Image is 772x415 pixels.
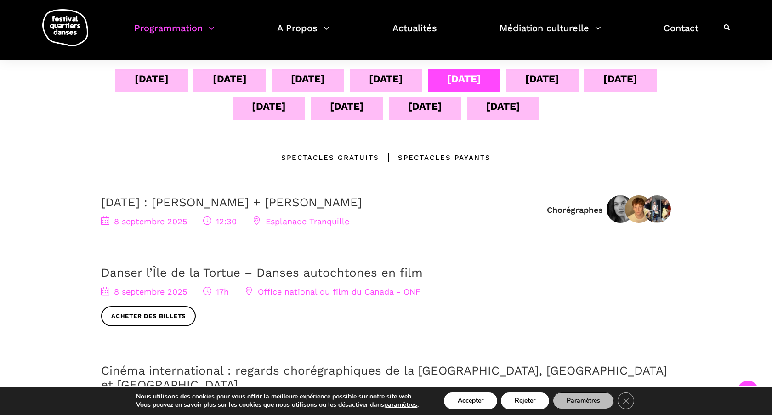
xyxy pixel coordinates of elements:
div: [DATE] [213,71,247,87]
img: Linus Janser [625,195,653,223]
span: Esplanade Tranquille [253,216,349,226]
a: Danser l’Île de la Tortue – Danses autochtones en film [101,266,423,279]
button: paramètres [384,401,417,409]
div: [DATE] [291,71,325,87]
img: Rebecca Margolick [607,195,634,223]
span: 8 septembre 2025 [101,287,187,296]
a: [DATE] : [PERSON_NAME] + [PERSON_NAME] [101,195,362,209]
a: Acheter des billets [101,306,196,327]
div: [DATE] [408,98,442,114]
div: [DATE] [447,71,481,87]
div: Chorégraphes [547,205,603,215]
a: A Propos [277,20,329,47]
button: Paramètres [553,392,614,409]
div: Spectacles gratuits [281,152,379,163]
a: Cinéma international : regards chorégraphiques de la [GEOGRAPHIC_DATA], [GEOGRAPHIC_DATA] et [GEO... [101,364,667,392]
a: Actualités [392,20,437,47]
img: logo-fqd-med [42,9,88,46]
img: DSC_1211TaafeFanga2017 [643,195,671,223]
div: Spectacles Payants [379,152,491,163]
a: Médiation culturelle [500,20,601,47]
div: [DATE] [603,71,637,87]
div: [DATE] [330,98,364,114]
div: [DATE] [369,71,403,87]
p: Vous pouvez en savoir plus sur les cookies que nous utilisons ou les désactiver dans . [136,401,419,409]
a: Contact [664,20,698,47]
button: Accepter [444,392,497,409]
button: Rejeter [501,392,549,409]
span: 12:30 [203,216,237,226]
p: Nous utilisons des cookies pour vous offrir la meilleure expérience possible sur notre site web. [136,392,419,401]
span: Office national du film du Canada - ONF [245,287,420,296]
div: [DATE] [252,98,286,114]
span: 17h [203,287,229,296]
div: [DATE] [525,71,559,87]
a: Programmation [134,20,215,47]
span: 8 septembre 2025 [101,216,187,226]
div: [DATE] [486,98,520,114]
button: Close GDPR Cookie Banner [618,392,634,409]
div: [DATE] [135,71,169,87]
